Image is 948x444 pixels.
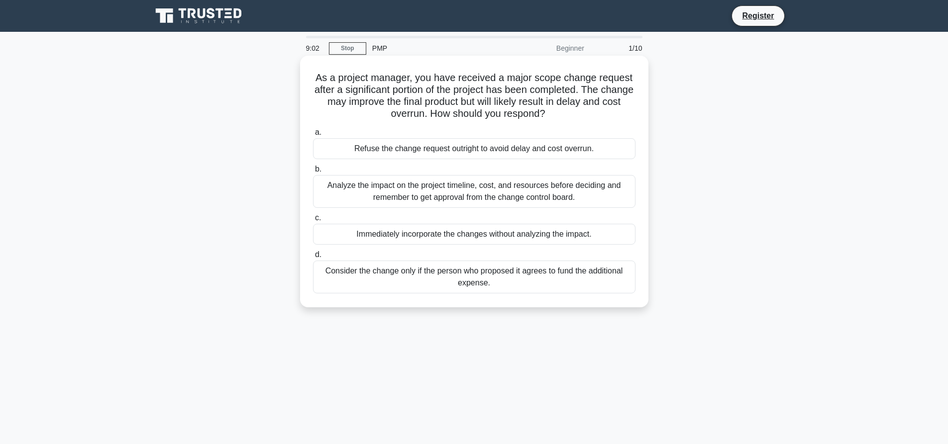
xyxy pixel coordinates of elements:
[313,138,635,159] div: Refuse the change request outright to avoid delay and cost overrun.
[315,165,321,173] span: b.
[329,42,366,55] a: Stop
[590,38,648,58] div: 1/10
[313,224,635,245] div: Immediately incorporate the changes without analyzing the impact.
[315,128,321,136] span: a.
[315,250,321,259] span: d.
[313,175,635,208] div: Analyze the impact on the project timeline, cost, and resources before deciding and remember to g...
[313,261,635,293] div: Consider the change only if the person who proposed it agrees to fund the additional expense.
[300,38,329,58] div: 9:02
[503,38,590,58] div: Beginner
[366,38,503,58] div: PMP
[312,72,636,120] h5: As a project manager, you have received a major scope change request after a significant portion ...
[315,213,321,222] span: c.
[736,9,780,22] a: Register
